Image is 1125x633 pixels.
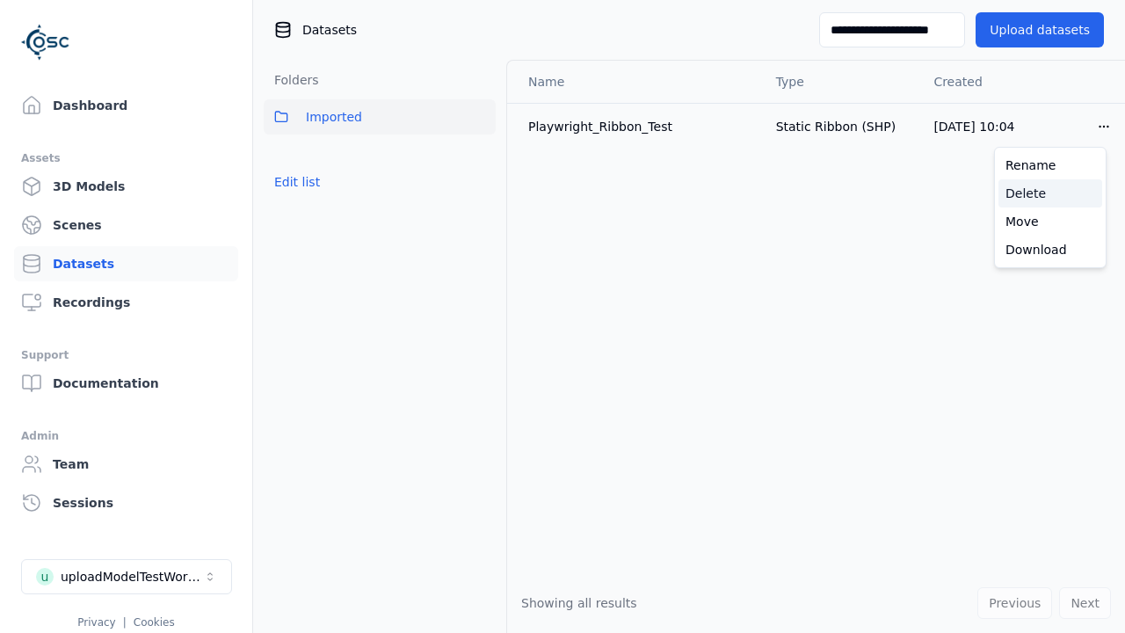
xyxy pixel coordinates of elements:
[998,179,1102,207] a: Delete
[998,207,1102,236] a: Move
[998,151,1102,179] a: Rename
[998,236,1102,264] a: Download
